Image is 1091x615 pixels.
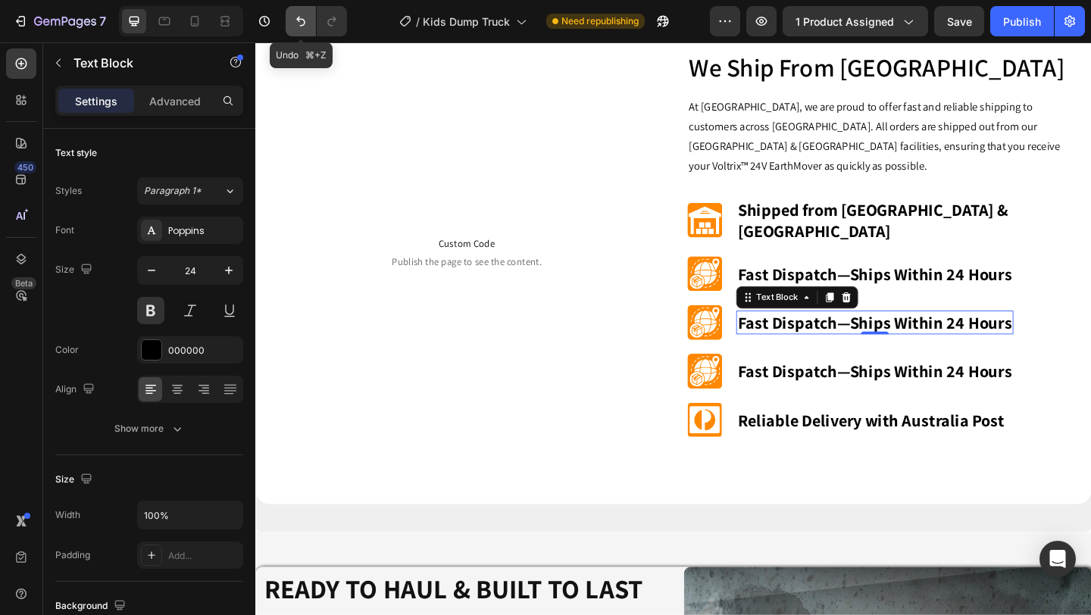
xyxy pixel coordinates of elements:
span: Need republishing [561,14,639,28]
p: Fast Dispatch—Ships Within 24 Hours [524,293,823,316]
div: Size [55,470,95,490]
span: / [416,14,420,30]
div: Undo/Redo [286,6,347,36]
div: Size [55,260,95,280]
div: 000000 [168,344,239,357]
button: 1 product assigned [783,6,928,36]
span: Save [947,15,972,28]
img: gempages_492219557428069498-230814fd-28d0-43ba-9987-9046f2856c2d.svg [470,233,508,270]
div: Font [55,223,74,237]
p: Reliable Delivery with Australia Post [524,399,814,422]
p: Fast Dispatch—Ships Within 24 Hours [524,346,823,369]
img: gempages_492219557428069498-e02a800c-f72e-4447-83fc-0ec00b79cc95.svg [470,392,508,429]
p: Fast Dispatch—Ships Within 24 Hours [524,240,823,263]
img: gempages_492219557428069498-230814fd-28d0-43ba-9987-9046f2856c2d.svg [470,286,508,323]
button: Publish [990,6,1054,36]
h2: Ready To Haul & Built To Last [8,578,443,610]
img: gempages_492219557428069498-230814fd-28d0-43ba-9987-9046f2856c2d.svg [470,339,508,376]
div: 450 [14,161,36,173]
button: Paragraph 1* [137,177,243,204]
p: Settings [75,93,117,109]
div: Publish [1003,14,1041,30]
span: Paragraph 1* [144,184,202,198]
p: Text Block [73,54,202,72]
div: Open Intercom Messenger [1039,541,1076,577]
p: Advanced [149,93,201,109]
div: Text style [55,146,97,160]
span: 1 product assigned [796,14,894,30]
div: Beta [11,277,36,289]
p: Shipped from [GEOGRAPHIC_DATA] & [GEOGRAPHIC_DATA] [524,170,888,216]
img: gempages_492219557428069498-9fc250c3-13f6-401b-ae49-469c2d1641be.svg [470,174,508,212]
div: Show more [114,421,185,436]
p: At [GEOGRAPHIC_DATA], we are proud to offer fast and reliable shipping to customers across [GEOGR... [471,60,888,145]
iframe: Design area [255,42,1091,615]
button: 7 [6,6,113,36]
button: Show more [55,415,243,442]
div: Text Block [542,270,593,284]
h2: We Ship From [GEOGRAPHIC_DATA] [470,11,889,43]
div: Width [55,508,80,522]
input: Auto [138,501,242,529]
button: Save [934,6,984,36]
p: 7 [99,12,106,30]
div: Poppins [168,224,239,238]
div: Add... [168,549,239,563]
span: Kids Dump Truck [423,14,510,30]
div: Padding [55,548,90,562]
div: Styles [55,184,82,198]
div: Color [55,343,79,357]
div: Align [55,379,98,400]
